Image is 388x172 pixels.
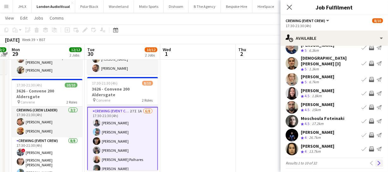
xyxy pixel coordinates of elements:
[12,44,82,76] app-card-role: Crewing (Event Crew)2/216:00-20:00 (4h)[DEMOGRAPHIC_DATA][PERSON_NAME][PERSON_NAME]
[70,53,82,57] div: 2 Jobs
[164,0,189,13] button: Dishoom
[286,23,383,28] div: 17:30-21:30 (4h)
[305,80,306,84] span: 5
[301,116,344,121] div: Moschoula Foteinaki
[20,15,27,21] span: Edit
[308,48,320,53] div: 6.3km
[308,149,322,154] div: 13.7km
[21,149,25,152] span: !
[31,14,46,22] a: Jobs
[5,37,20,43] div: [DATE]
[305,121,309,126] span: 4.5
[311,107,322,113] div: 15km
[134,0,164,13] button: Motiv Sports
[5,15,14,21] span: View
[238,47,246,52] span: Thu
[32,0,75,13] button: London AudioVisual
[311,93,323,99] div: 1.8km
[104,0,134,13] button: Wonderland
[286,161,317,165] span: Results 1 to 10 of 32
[301,55,359,67] div: [DEMOGRAPHIC_DATA][PERSON_NAME] [3]
[13,0,32,13] button: JHLX
[17,83,42,87] span: 17:30-21:30 (4h)
[11,50,20,57] span: 29
[305,67,306,71] span: 5
[281,3,388,11] h3: Job Fulfilment
[21,100,35,104] span: Convene
[12,88,82,99] h3: 3626 - Convene 200 Aldersgate
[75,0,104,13] button: Polar Black
[301,129,334,135] div: [PERSON_NAME]
[301,74,334,80] div: [PERSON_NAME]
[308,135,322,140] div: 26.7km
[301,102,334,107] div: [PERSON_NAME]
[21,37,37,42] span: Week 39
[87,86,158,98] h3: 3626 - Convene 200 Aldersgate
[372,18,383,23] span: 8/10
[92,81,118,86] span: 17:30-21:30 (4h)
[87,47,94,52] span: Tue
[221,0,252,13] button: Bespoke-Hire
[142,81,153,86] span: 8/10
[252,0,279,13] button: HireSpace
[163,47,171,52] span: Wed
[69,47,82,52] span: 12/12
[12,47,20,52] span: Mon
[67,100,77,104] span: 2 Roles
[311,121,325,127] div: 17.2km
[305,93,309,98] span: 4.5
[12,107,82,137] app-card-role: Crewing (Crew Leader)2/217:30-21:30 (4h)[PERSON_NAME][PERSON_NAME]
[96,98,111,103] span: Convene
[145,47,157,52] span: 10/12
[39,37,45,42] div: BST
[281,31,388,46] div: Available
[18,14,30,22] a: Edit
[308,67,320,72] div: 1.3km
[162,50,171,57] span: 1
[286,18,330,23] button: Crewing (Event Crew)
[279,0,309,13] button: Gee Studios
[50,15,64,21] span: Comms
[305,135,306,140] span: 4
[308,80,320,85] div: 6.7km
[142,98,153,103] span: 2 Roles
[286,18,325,23] span: Crewing (Event Crew)
[305,48,306,53] span: 5
[305,149,306,154] span: 4
[237,50,246,57] span: 2
[305,107,309,112] span: 4.5
[87,77,158,170] app-job-card: 17:30-21:30 (4h)8/103626 - Convene 200 Aldersgate Convene2 RolesCrewing (Crew Leader)2/217:30-21:...
[34,15,43,21] span: Jobs
[301,143,334,149] div: [PERSON_NAME]
[3,14,16,22] a: View
[65,83,77,87] span: 10/10
[47,14,66,22] a: Comms
[86,50,94,57] span: 30
[301,88,334,93] div: [PERSON_NAME]
[189,0,221,13] button: B The Agency
[145,53,157,57] div: 2 Jobs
